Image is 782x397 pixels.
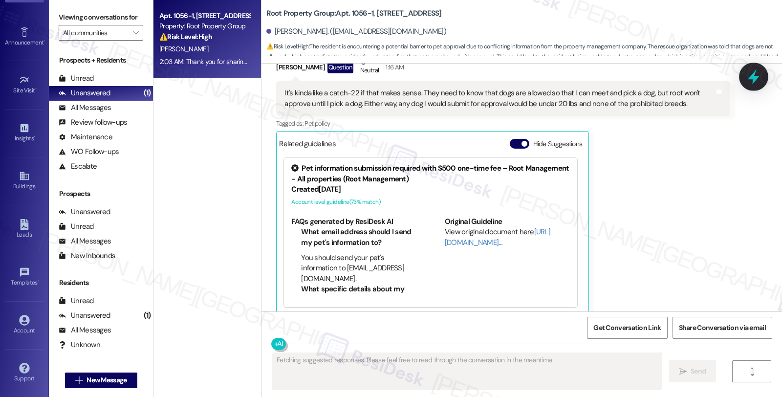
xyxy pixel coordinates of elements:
[679,323,766,333] span: Share Conversation via email
[59,117,127,128] div: Review follow-ups
[5,168,44,194] a: Buildings
[276,116,730,131] div: Tagged as:
[266,43,308,50] strong: ⚠️ Risk Level: High
[38,278,39,285] span: •
[49,55,153,66] div: Prospects + Residents
[266,42,782,73] span: : The resident is encountering a potential barrier to pet approval due to conflicting information...
[445,217,502,226] b: Original Guideline
[141,308,153,323] div: (1)
[587,317,667,339] button: Get Conversation Link
[291,184,570,195] div: Created [DATE]
[59,221,94,232] div: Unread
[59,251,115,261] div: New Inbounds
[284,88,714,109] div: It's kinda like a catch-22 if that makes sense. They need to know that dogs are allowed so that I...
[59,73,94,84] div: Unread
[5,120,44,146] a: Insights •
[593,323,661,333] span: Get Conversation Link
[673,317,772,339] button: Share Conversation via email
[5,360,44,386] a: Support
[304,119,330,128] span: Pet policy
[358,57,381,77] div: Neutral
[59,161,97,172] div: Escalate
[291,217,393,226] b: FAQs generated by ResiDesk AI
[59,103,111,113] div: All Messages
[445,227,550,247] a: [URL][DOMAIN_NAME]…
[679,368,687,375] i: 
[59,340,100,350] div: Unknown
[5,312,44,338] a: Account
[59,132,112,142] div: Maintenance
[59,296,94,306] div: Unread
[383,62,404,72] div: 1:16 AM
[133,29,138,37] i: 
[159,44,208,53] span: [PERSON_NAME]
[59,10,143,25] label: Viewing conversations for
[59,207,110,217] div: Unanswered
[59,310,110,321] div: Unanswered
[533,139,583,149] label: Hide Suggestions
[43,38,45,44] span: •
[59,147,119,157] div: WO Follow-ups
[445,227,570,248] div: View original document here
[279,139,336,153] div: Related guidelines
[65,373,137,388] button: New Message
[75,376,83,384] i: 
[5,72,44,98] a: Site Visit •
[59,88,110,98] div: Unanswered
[301,227,417,248] li: What email address should I send my pet's information to?
[266,26,446,37] div: [PERSON_NAME]. ([EMAIL_ADDRESS][DOMAIN_NAME])
[327,61,353,73] div: Question
[159,21,250,31] div: Property: Root Property Group
[59,325,111,335] div: All Messages
[35,86,37,92] span: •
[266,8,441,19] b: Root Property Group: Apt. 1056-1, [STREET_ADDRESS]
[141,86,153,101] div: (1)
[691,366,706,376] span: Send
[87,375,127,385] span: New Message
[63,25,128,41] input: All communities
[748,368,756,375] i: 
[159,32,212,41] strong: ⚠️ Risk Level: High
[59,236,111,246] div: All Messages
[34,133,35,140] span: •
[159,57,672,66] div: 2:03 AM: Thank you for sharing this with me. Let me check if I can get the manager's contact info...
[301,253,417,284] li: You should send your pet's information to [EMAIL_ADDRESS][DOMAIN_NAME].
[5,216,44,243] a: Leads
[291,163,570,184] div: Pet information submission required with $500 one-time fee – Root Management - All properties (Ro...
[301,284,417,315] li: What specific details about my pet do I need to include in the email?
[159,11,250,21] div: Apt. 1056-1, [STREET_ADDRESS]
[273,353,662,390] textarea: Fetching suggested responses. Please feel free to read through the conversation in the meantime.
[49,189,153,199] div: Prospects
[276,57,730,81] div: [PERSON_NAME]
[291,197,570,207] div: Account level guideline ( 73 % match)
[669,360,717,382] button: Send
[5,264,44,290] a: Templates •
[49,278,153,288] div: Residents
